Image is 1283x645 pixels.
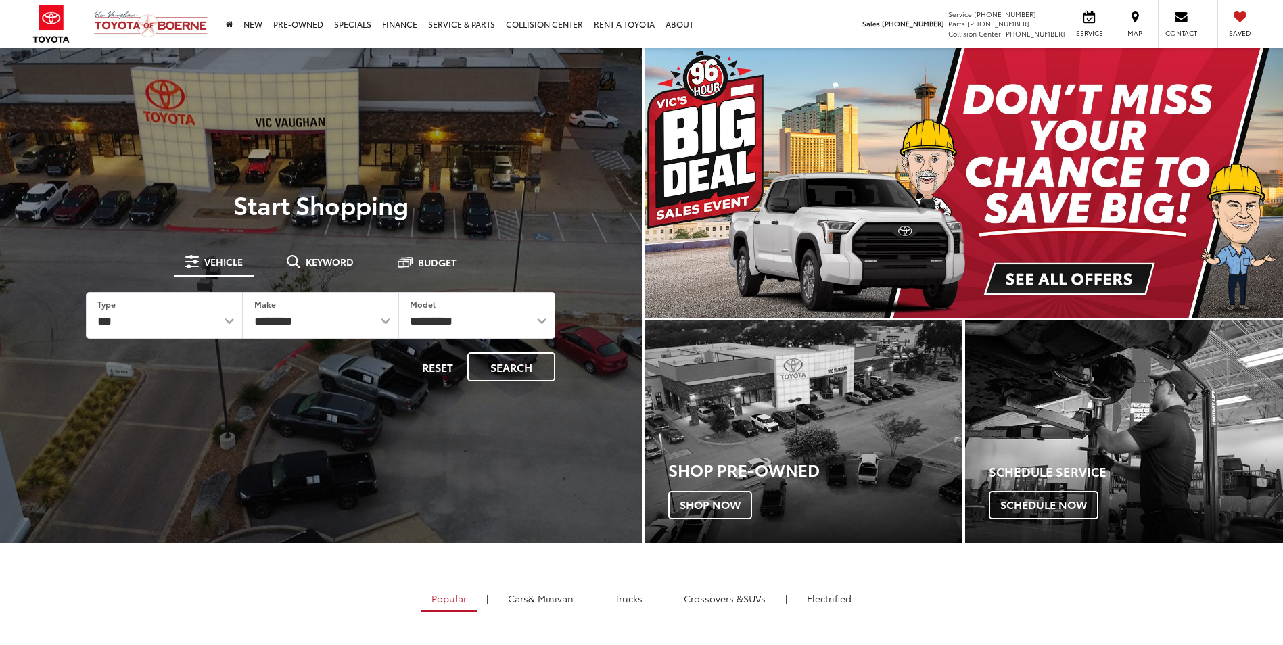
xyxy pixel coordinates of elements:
a: Shop Pre-Owned Shop Now [645,320,962,543]
span: Contact [1165,28,1197,38]
h3: Shop Pre-Owned [668,460,962,478]
a: Schedule Service Schedule Now [965,320,1283,543]
span: Collision Center [948,28,1001,39]
a: SUVs [674,587,776,610]
span: & Minivan [528,592,574,605]
label: Make [254,298,276,310]
img: Vic Vaughan Toyota of Boerne [93,10,208,38]
span: Service [948,9,972,19]
div: Toyota [645,320,962,543]
a: Trucks [605,587,653,610]
span: Budget [418,258,457,267]
span: Shop Now [668,491,752,519]
li: | [590,592,599,605]
span: Saved [1225,28,1255,38]
div: Toyota [965,320,1283,543]
a: Electrified [797,587,862,610]
span: Parts [948,18,965,28]
button: Search [467,352,555,381]
h4: Schedule Service [989,465,1283,479]
label: Type [97,298,116,310]
span: Vehicle [204,257,243,266]
a: Popular [421,587,477,612]
li: | [483,592,492,605]
p: Start Shopping [57,191,585,218]
a: Cars [498,587,584,610]
span: [PHONE_NUMBER] [974,9,1036,19]
span: [PHONE_NUMBER] [967,18,1029,28]
label: Model [410,298,436,310]
span: Schedule Now [989,491,1098,519]
span: Crossovers & [684,592,743,605]
button: Reset [411,352,465,381]
li: | [659,592,668,605]
li: | [782,592,791,605]
span: [PHONE_NUMBER] [1003,28,1065,39]
span: Keyword [306,257,354,266]
span: [PHONE_NUMBER] [882,18,944,28]
span: Service [1074,28,1104,38]
span: Sales [862,18,880,28]
span: Map [1120,28,1150,38]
